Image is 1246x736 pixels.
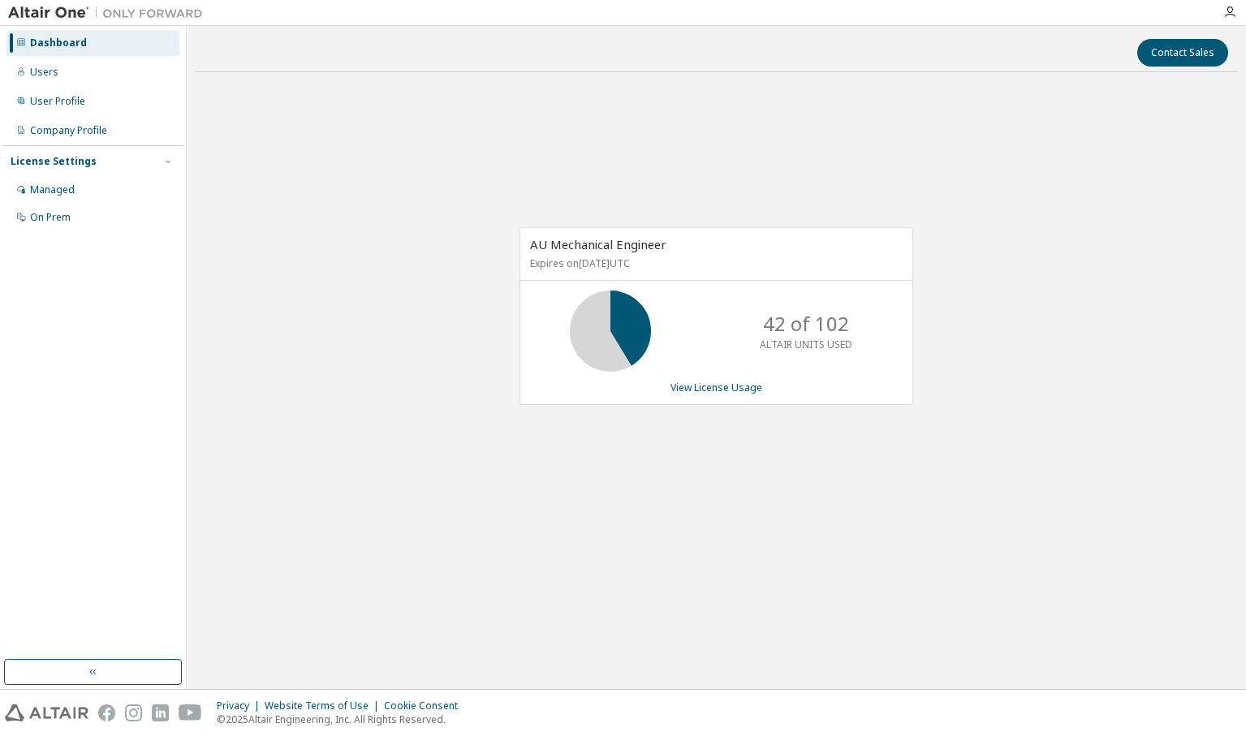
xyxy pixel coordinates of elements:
[530,256,899,270] p: Expires on [DATE] UTC
[5,704,88,721] img: altair_logo.svg
[670,381,762,394] a: View License Usage
[530,236,666,252] span: AU Mechanical Engineer
[152,704,169,721] img: linkedin.svg
[179,704,202,721] img: youtube.svg
[384,699,468,712] div: Cookie Consent
[217,699,265,712] div: Privacy
[98,704,115,721] img: facebook.svg
[217,712,468,726] p: © 2025 Altair Engineering, Inc. All Rights Reserved.
[30,183,75,196] div: Managed
[8,5,211,21] img: Altair One
[30,66,58,79] div: Users
[30,37,87,49] div: Dashboard
[760,338,852,351] p: ALTAIR UNITS USED
[125,704,142,721] img: instagram.svg
[265,699,384,712] div: Website Terms of Use
[1137,39,1228,67] button: Contact Sales
[763,310,849,338] p: 42 of 102
[30,211,71,224] div: On Prem
[30,95,85,108] div: User Profile
[11,155,97,168] div: License Settings
[30,124,107,137] div: Company Profile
